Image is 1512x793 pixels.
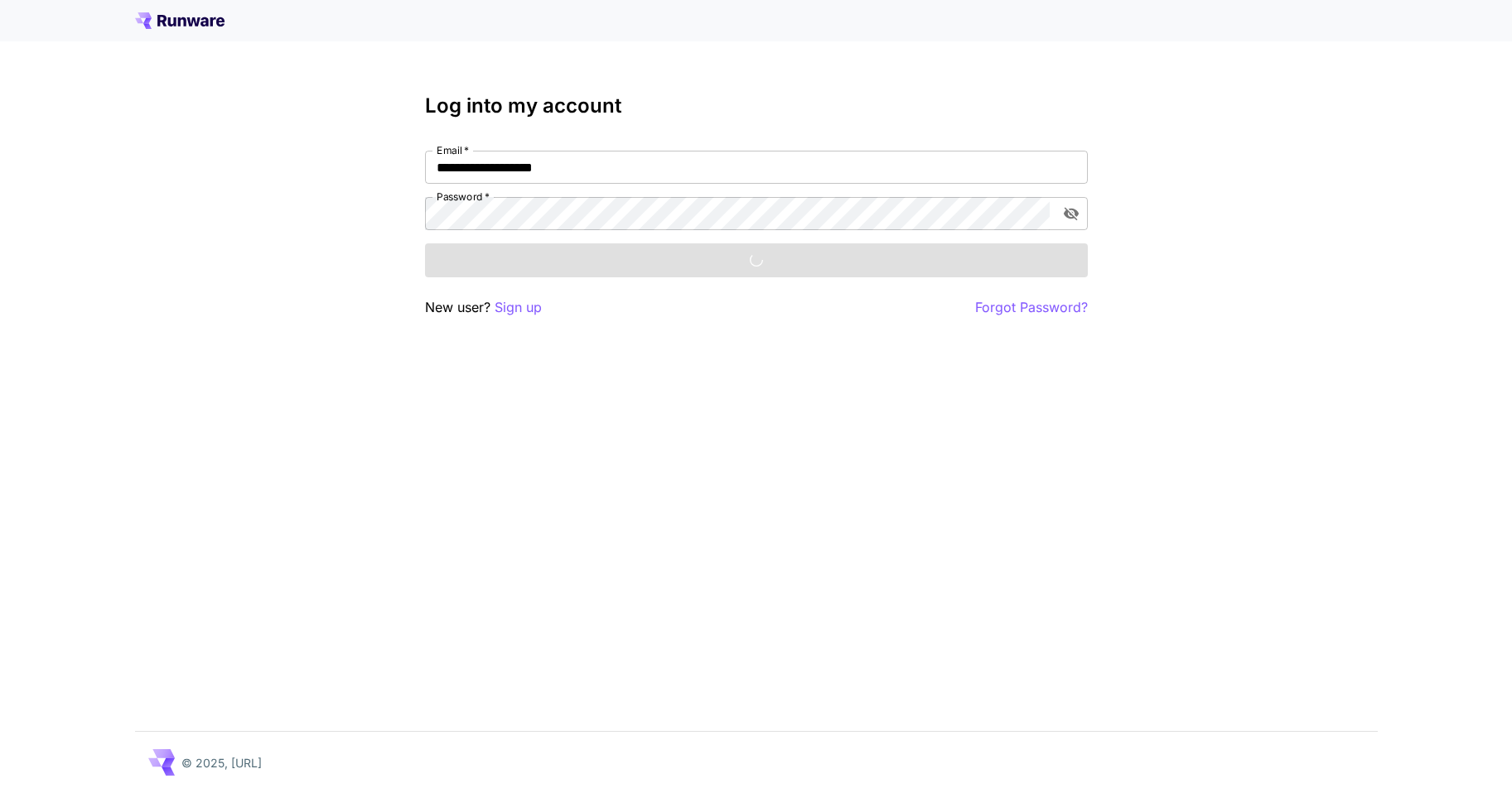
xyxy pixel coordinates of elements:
label: Email [437,143,469,157]
button: Sign up [495,297,542,318]
button: toggle password visibility [1056,199,1086,228]
p: New user? [425,297,542,318]
p: © 2025, [URL] [181,754,262,771]
button: Forgot Password? [975,297,1088,318]
h3: Log into my account [425,94,1088,118]
label: Password [437,190,490,204]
